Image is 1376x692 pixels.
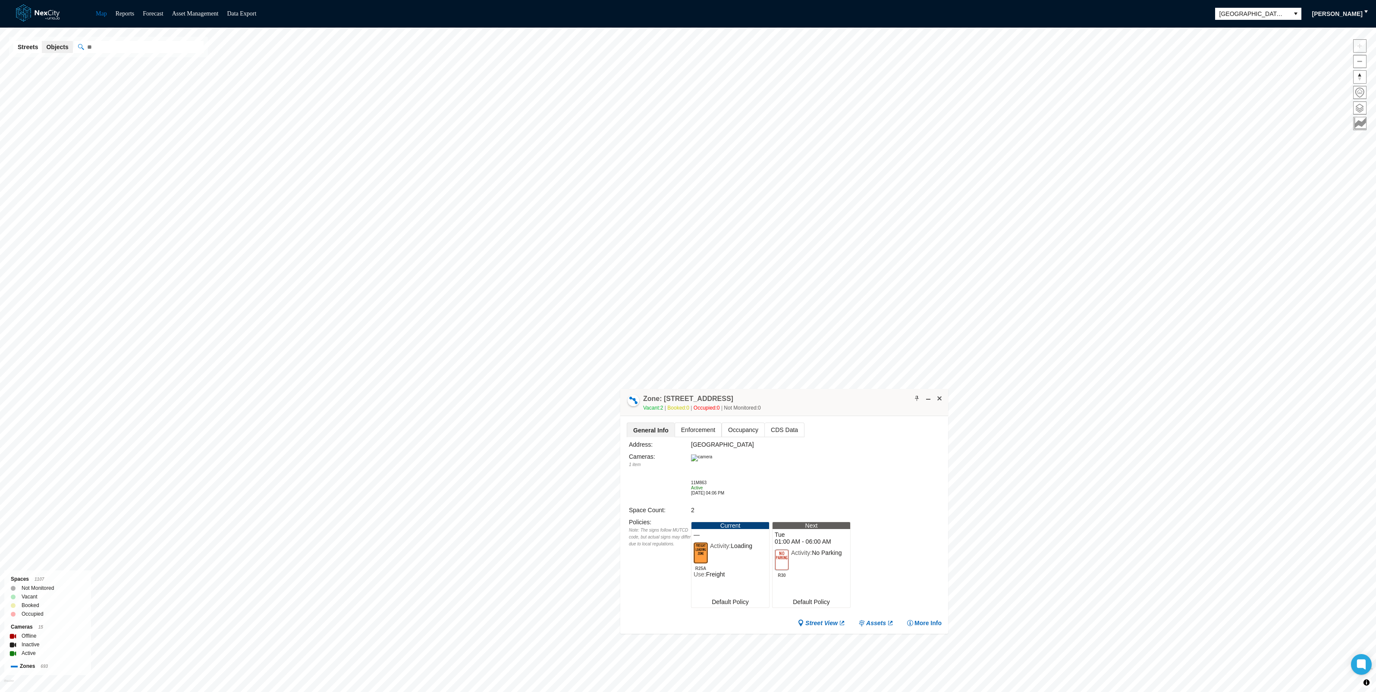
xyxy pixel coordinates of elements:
[13,41,42,53] button: Streets
[22,649,36,658] label: Active
[791,549,812,556] span: Activity:
[675,423,721,437] span: Enforcement
[773,596,850,607] div: Default Policy
[46,43,68,51] span: Objects
[691,522,769,529] div: Current
[1354,55,1366,68] span: Zoom out
[914,619,942,627] span: More Info
[116,10,135,17] a: Reports
[812,549,842,556] span: No Parking
[691,480,734,485] div: 11M863
[1353,117,1367,130] button: Key metrics
[11,662,85,671] div: Zones
[38,625,43,629] span: 15
[643,405,667,411] span: Vacant: 2
[798,619,845,627] a: Street View
[629,527,691,548] div: Note: The signs follow MUTCD code, but actual signs may differ due to local regulations.
[1353,55,1367,68] button: Zoom out
[691,505,848,515] div: 2
[629,461,691,468] div: 1 item
[858,619,894,627] a: Assets
[643,394,761,412] div: Double-click to make header text selectable
[691,454,712,461] img: camera
[866,619,886,627] span: Assets
[1353,101,1367,115] button: Layers management
[765,423,804,437] span: CDS Data
[694,571,706,578] span: Use:
[629,441,653,448] label: Address:
[694,564,708,571] span: R25A
[667,405,694,411] span: Booked: 0
[22,610,44,618] label: Occupied
[907,619,942,627] button: More Info
[629,507,666,514] label: Space Count:
[143,10,163,17] a: Forecast
[1354,40,1366,52] span: Zoom in
[22,584,54,592] label: Not Monitored
[691,596,769,607] div: Default Policy
[710,542,731,549] span: Activity:
[22,592,37,601] label: Vacant
[629,519,651,526] label: Policies :
[22,601,39,610] label: Booked
[805,619,838,627] span: Street View
[35,577,44,582] span: 1107
[775,571,789,578] span: R30
[172,10,219,17] a: Asset Management
[731,542,752,549] span: Loading
[1290,8,1301,20] button: select
[96,10,107,17] a: Map
[1219,9,1286,18] span: [GEOGRAPHIC_DATA][PERSON_NAME]
[1353,70,1367,84] button: Reset bearing to north
[691,491,734,496] div: [DATE] 04:06 PM
[694,405,724,411] span: Occupied: 0
[627,423,675,437] span: General Info
[18,43,38,51] span: Streets
[1361,677,1372,688] button: Toggle attribution
[643,394,733,404] h4: Double-click to make header text selectable
[22,640,39,649] label: Inactive
[722,423,764,437] span: Occupancy
[1307,7,1368,21] button: [PERSON_NAME]
[1353,39,1367,53] button: Zoom in
[694,531,767,538] span: —
[22,632,36,640] label: Offline
[724,405,760,411] span: Not Monitored: 0
[706,571,725,578] span: Freight
[691,485,703,490] span: Active
[11,575,85,584] div: Spaces
[691,440,848,449] div: [GEOGRAPHIC_DATA]
[1364,678,1369,687] span: Toggle attribution
[775,531,848,538] span: Tue
[773,522,850,529] div: Next
[4,679,14,689] a: Mapbox homepage
[775,538,848,545] span: 01:00 AM - 06:00 AM
[1312,9,1363,18] span: [PERSON_NAME]
[1353,86,1367,99] button: Home
[1354,71,1366,83] span: Reset bearing to north
[629,453,655,460] label: Cameras :
[11,623,85,632] div: Cameras
[42,41,72,53] button: Objects
[41,664,48,669] span: 693
[227,10,256,17] a: Data Export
